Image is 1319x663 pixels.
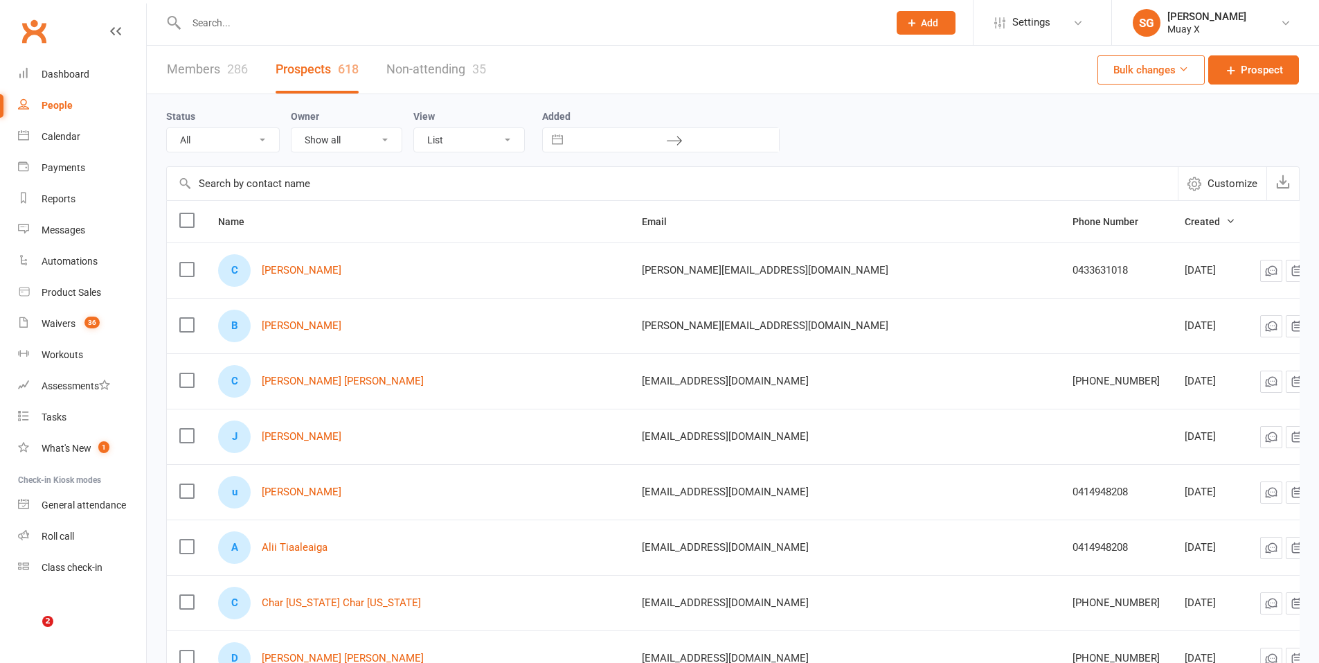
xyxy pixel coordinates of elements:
[42,531,74,542] div: Roll call
[18,152,146,184] a: Payments
[18,433,146,464] a: What's New1
[1073,542,1160,554] div: 0414948208
[1185,213,1235,230] button: Created
[1185,375,1235,387] div: [DATE]
[1097,55,1205,85] button: Bulk changes
[42,193,75,204] div: Reports
[262,431,341,443] a: [PERSON_NAME]
[218,216,260,227] span: Name
[897,11,955,35] button: Add
[642,590,809,616] span: [EMAIL_ADDRESS][DOMAIN_NAME]
[227,62,248,76] div: 286
[167,167,1178,200] input: Search by contact name
[1133,9,1160,37] div: SG
[218,421,251,453] div: Jade
[18,339,146,371] a: Workouts
[42,318,75,329] div: Waivers
[42,287,101,298] div: Product Sales
[1208,55,1299,85] a: Prospect
[18,371,146,402] a: Assessments
[42,500,126,511] div: General attendance
[1073,597,1160,609] div: [PHONE_NUMBER]
[218,531,251,564] div: Alii
[18,277,146,308] a: Product Sales
[1012,7,1050,38] span: Settings
[1073,265,1160,276] div: 0433631018
[642,213,682,230] button: Email
[1185,265,1235,276] div: [DATE]
[262,486,341,498] a: [PERSON_NAME]
[642,368,809,394] span: [EMAIL_ADDRESS][DOMAIN_NAME]
[413,111,435,122] label: View
[921,17,938,28] span: Add
[1073,216,1154,227] span: Phone Number
[18,121,146,152] a: Calendar
[262,265,341,276] a: [PERSON_NAME]
[1185,431,1235,443] div: [DATE]
[84,317,100,328] span: 36
[218,213,260,230] button: Name
[276,46,359,94] a: Prospects618
[218,365,251,398] div: Carol Lander
[218,587,251,619] div: Char Maine
[642,312,888,339] span: [PERSON_NAME][EMAIL_ADDRESS][DOMAIN_NAME]
[18,308,146,339] a: Waivers 36
[1185,597,1235,609] div: [DATE]
[18,552,146,583] a: Class kiosk mode
[42,162,85,173] div: Payments
[42,224,85,236] div: Messages
[642,534,809,560] span: [EMAIL_ADDRESS][DOMAIN_NAME]
[42,443,91,454] div: What's New
[18,215,146,246] a: Messages
[262,375,424,387] a: [PERSON_NAME] [PERSON_NAME]
[218,254,251,287] div: Corey
[1241,62,1283,78] span: Prospect
[218,310,251,342] div: Brooke
[545,128,570,152] button: Interact with the calendar and add the check-in date for your trip.
[18,490,146,521] a: General attendance kiosk mode
[642,479,809,505] span: [EMAIL_ADDRESS][DOMAIN_NAME]
[642,216,682,227] span: Email
[14,616,47,649] iframe: Intercom live chat
[42,349,83,360] div: Workouts
[642,423,809,450] span: [EMAIL_ADDRESS][DOMAIN_NAME]
[42,256,98,267] div: Automations
[1073,375,1160,387] div: [PHONE_NUMBER]
[42,616,53,627] span: 2
[386,46,486,94] a: Non-attending35
[1167,23,1246,35] div: Muay X
[262,542,327,554] a: Alii Tiaaleaiga
[42,562,102,573] div: Class check-in
[1185,542,1235,554] div: [DATE]
[42,412,66,423] div: Tasks
[167,46,248,94] a: Members286
[182,13,879,33] input: Search...
[1185,216,1235,227] span: Created
[98,441,109,453] span: 1
[1185,486,1235,498] div: [DATE]
[472,62,486,76] div: 35
[1167,10,1246,23] div: [PERSON_NAME]
[291,111,319,122] label: Owner
[18,521,146,552] a: Roll call
[17,14,51,48] a: Clubworx
[166,111,195,122] label: Status
[1073,213,1154,230] button: Phone Number
[542,111,780,122] label: Added
[42,380,110,391] div: Assessments
[1073,486,1160,498] div: 0414948208
[42,131,80,142] div: Calendar
[1178,167,1266,200] button: Customize
[262,597,421,609] a: Char [US_STATE] Char [US_STATE]
[42,100,73,111] div: People
[1208,175,1257,192] span: Customize
[642,257,888,283] span: [PERSON_NAME][EMAIL_ADDRESS][DOMAIN_NAME]
[18,184,146,215] a: Reports
[218,476,251,509] div: usoalii
[18,90,146,121] a: People
[18,246,146,277] a: Automations
[1185,320,1235,332] div: [DATE]
[262,320,341,332] a: [PERSON_NAME]
[338,62,359,76] div: 618
[42,69,89,80] div: Dashboard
